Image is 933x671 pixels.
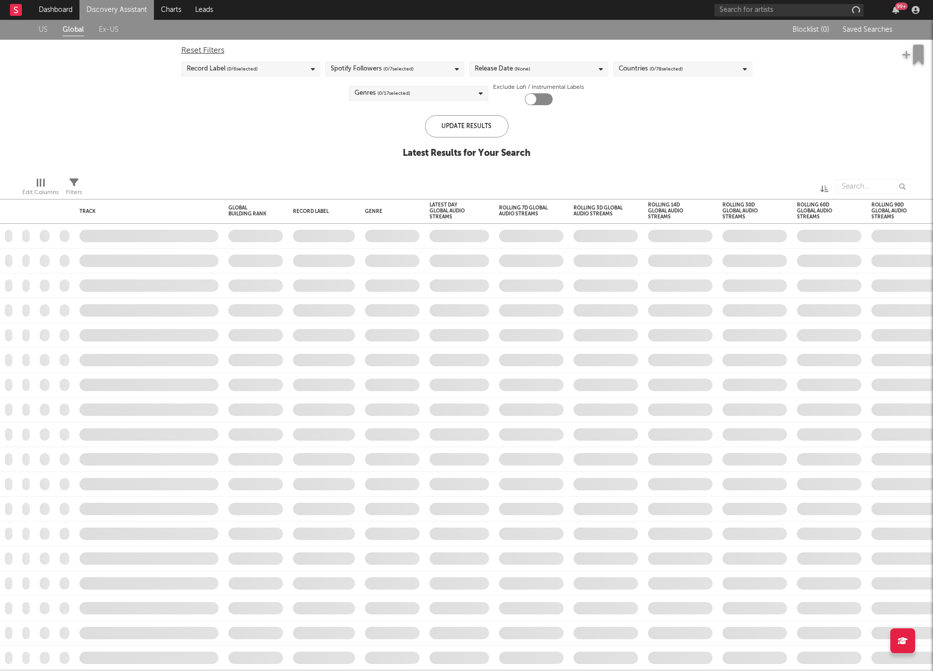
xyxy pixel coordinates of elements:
[66,187,82,199] div: Filters
[892,6,899,14] button: 99+
[187,63,258,75] div: Record Label
[331,63,414,75] div: Spotify Followers
[871,202,921,220] div: Rolling 90D Global Audio Streams
[425,115,508,137] div: Update Results
[475,63,530,75] div: Release Date
[293,208,340,214] div: Record Label
[648,202,698,220] div: Rolling 14D Global Audio Streams
[843,26,894,33] span: Saved Searches
[403,147,530,159] div: Latest Results for Your Search
[227,63,258,75] span: ( 0 / 6 selected)
[22,174,59,203] div: Edit Columns
[22,187,59,199] div: Edit Columns
[63,24,84,36] a: Global
[181,45,752,57] div: Reset Filters
[39,24,48,36] a: US
[365,208,415,214] div: Genre
[430,202,474,220] div: Latest Day Global Audio Streams
[715,4,863,16] input: Search for artists
[797,202,847,220] div: Rolling 60D Global Audio Streams
[649,63,683,75] span: ( 0 / 78 selected)
[821,26,829,33] span: ( 0 )
[355,87,410,99] div: Genres
[792,26,829,33] span: Blocklist
[99,24,119,36] a: Ex-US
[836,179,911,194] input: Search...
[79,208,214,214] div: Track
[840,26,894,34] button: Saved Searches
[228,205,268,217] div: Global Building Rank
[383,63,414,75] span: ( 0 / 7 selected)
[377,87,410,99] span: ( 0 / 17 selected)
[619,63,683,75] div: Countries
[493,81,584,93] label: Exclude Lofi / Instrumental Labels
[574,205,623,217] div: Rolling 3D Global Audio Streams
[499,205,549,217] div: Rolling 7D Global Audio Streams
[514,63,530,75] span: (None)
[66,174,82,203] div: Filters
[722,202,772,220] div: Rolling 30D Global Audio Streams
[895,2,908,10] div: 99 +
